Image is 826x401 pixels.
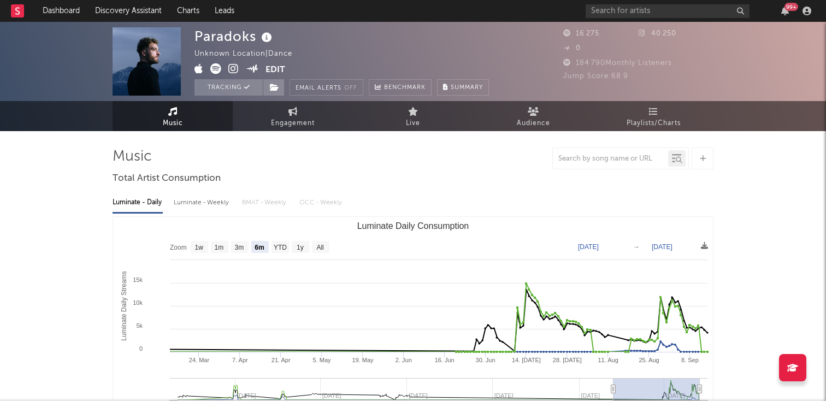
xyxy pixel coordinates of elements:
[189,357,210,363] text: 24. Mar
[139,345,143,352] text: 0
[593,101,713,131] a: Playlists/Charts
[563,30,599,37] span: 16 275
[476,357,495,363] text: 30. Jun
[344,85,357,91] em: Off
[553,155,668,163] input: Search by song name or URL
[586,4,750,18] input: Search for artists
[113,193,163,212] div: Luminate - Daily
[357,221,469,231] text: Luminate Daily Consumption
[120,271,128,340] text: Luminate Daily Streams
[627,117,681,130] span: Playlists/Charts
[784,3,798,11] div: 99 +
[681,357,699,363] text: 8. Sep
[265,63,285,77] button: Edit
[396,357,412,363] text: 2. Jun
[553,357,582,363] text: 28. [DATE]
[194,79,263,96] button: Tracking
[232,357,248,363] text: 7. Apr
[598,357,618,363] text: 11. Aug
[136,322,143,329] text: 5k
[578,243,599,251] text: [DATE]
[174,193,231,212] div: Luminate - Weekly
[274,244,287,251] text: YTD
[113,172,221,185] span: Total Artist Consumption
[517,117,550,130] span: Audience
[435,357,455,363] text: 16. Jun
[781,7,789,15] button: 99+
[272,357,291,363] text: 21. Apr
[271,117,315,130] span: Engagement
[353,101,473,131] a: Live
[369,79,432,96] a: Benchmark
[233,101,353,131] a: Engagement
[195,244,204,251] text: 1w
[133,276,143,283] text: 15k
[170,244,187,251] text: Zoom
[652,243,672,251] text: [DATE]
[297,244,304,251] text: 1y
[563,73,628,80] span: Jump Score: 68.9
[215,244,224,251] text: 1m
[255,244,264,251] text: 6m
[639,30,676,37] span: 40 250
[113,101,233,131] a: Music
[384,81,426,95] span: Benchmark
[194,48,305,61] div: Unknown Location | Dance
[290,79,363,96] button: Email AlertsOff
[473,101,593,131] a: Audience
[316,244,323,251] text: All
[639,357,659,363] text: 25. Aug
[451,85,483,91] span: Summary
[194,27,275,45] div: Paradoks
[512,357,541,363] text: 14. [DATE]
[313,357,332,363] text: 5. May
[563,45,581,52] span: 0
[133,299,143,306] text: 10k
[563,60,672,67] span: 184 790 Monthly Listeners
[352,357,374,363] text: 19. May
[437,79,489,96] button: Summary
[406,117,420,130] span: Live
[163,117,183,130] span: Music
[235,244,244,251] text: 3m
[633,243,640,251] text: →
